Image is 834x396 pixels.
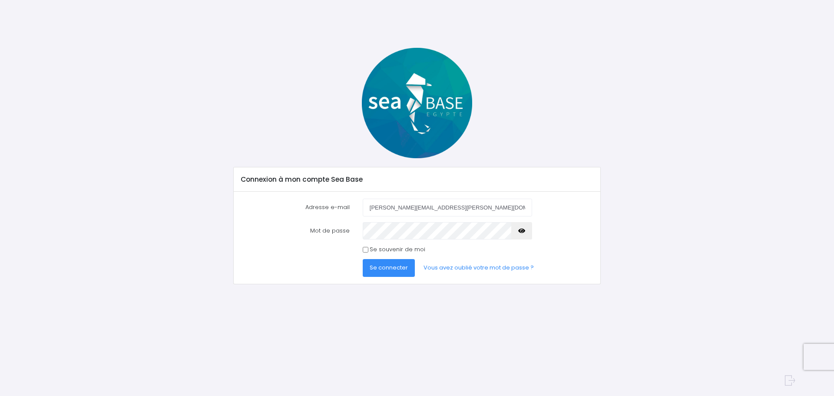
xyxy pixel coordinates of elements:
a: Vous avez oublié votre mot de passe ? [417,259,541,276]
div: Connexion à mon compte Sea Base [234,167,600,192]
button: Se connecter [363,259,415,276]
label: Mot de passe [235,222,356,240]
label: Adresse e-mail [235,199,356,216]
span: Se connecter [370,263,408,272]
label: Se souvenir de moi [370,245,425,254]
